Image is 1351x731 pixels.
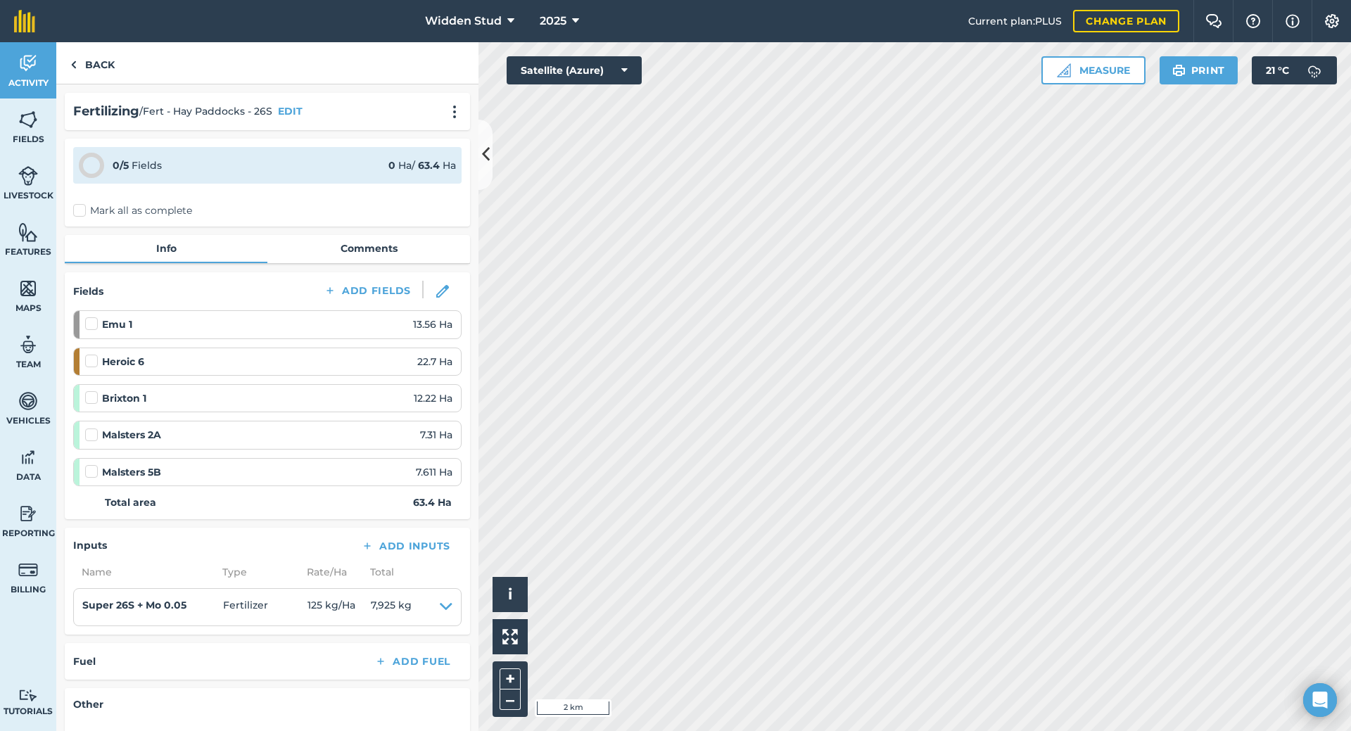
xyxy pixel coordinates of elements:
[18,390,38,412] img: svg+xml;base64,PD94bWwgdmVyc2lvbj0iMS4wIiBlbmNvZGluZz0idXRmLTgiPz4KPCEtLSBHZW5lcmF0b3I6IEFkb2JlIE...
[102,427,161,443] strong: Malsters 2A
[493,577,528,612] button: i
[436,285,449,298] img: svg+xml;base64,PHN2ZyB3aWR0aD0iMTgiIGhlaWdodD0iMTgiIHZpZXdCb3g9IjAgMCAxOCAxOCIgZmlsbD0ibm9uZSIgeG...
[413,495,452,510] strong: 63.4 Ha
[418,159,440,172] strong: 63.4
[73,697,462,712] h4: Other
[73,538,107,553] h4: Inputs
[278,103,303,119] button: EDIT
[1073,10,1179,32] a: Change plan
[1286,13,1300,30] img: svg+xml;base64,PHN2ZyB4bWxucz0iaHR0cDovL3d3dy53My5vcmcvMjAwMC9zdmciIHdpZHRoPSIxNyIgaGVpZ2h0PSIxNy...
[105,495,156,510] strong: Total area
[1300,56,1328,84] img: svg+xml;base64,PD94bWwgdmVyc2lvbj0iMS4wIiBlbmNvZGluZz0idXRmLTgiPz4KPCEtLSBHZW5lcmF0b3I6IEFkb2JlIE...
[18,559,38,580] img: svg+xml;base64,PD94bWwgdmVyc2lvbj0iMS4wIiBlbmNvZGluZz0idXRmLTgiPz4KPCEtLSBHZW5lcmF0b3I6IEFkb2JlIE...
[500,668,521,689] button: +
[18,109,38,130] img: svg+xml;base64,PHN2ZyB4bWxucz0iaHR0cDovL3d3dy53My5vcmcvMjAwMC9zdmciIHdpZHRoPSI1NiIgaGVpZ2h0PSI2MC...
[1057,63,1071,77] img: Ruler icon
[102,354,144,369] strong: Heroic 6
[1205,14,1222,28] img: Two speech bubbles overlapping with the left bubble in the forefront
[73,101,139,122] h2: Fertilizing
[414,390,452,406] span: 12.22 Ha
[73,203,192,218] label: Mark all as complete
[102,464,161,480] strong: Malsters 5B
[363,651,462,671] button: Add Fuel
[416,464,452,480] span: 7.611 Ha
[18,165,38,186] img: svg+xml;base64,PD94bWwgdmVyc2lvbj0iMS4wIiBlbmNvZGluZz0idXRmLTgiPz4KPCEtLSBHZW5lcmF0b3I6IEFkb2JlIE...
[214,564,298,580] span: Type
[446,105,463,119] img: svg+xml;base64,PHN2ZyB4bWxucz0iaHR0cDovL3d3dy53My5vcmcvMjAwMC9zdmciIHdpZHRoPSIyMCIgaGVpZ2h0PSIyNC...
[312,281,422,300] button: Add Fields
[73,284,103,299] h4: Fields
[18,53,38,74] img: svg+xml;base64,PD94bWwgdmVyc2lvbj0iMS4wIiBlbmNvZGluZz0idXRmLTgiPz4KPCEtLSBHZW5lcmF0b3I6IEFkb2JlIE...
[267,235,470,262] a: Comments
[18,503,38,524] img: svg+xml;base64,PD94bWwgdmVyc2lvbj0iMS4wIiBlbmNvZGluZz0idXRmLTgiPz4KPCEtLSBHZW5lcmF0b3I6IEFkb2JlIE...
[56,42,129,84] a: Back
[350,536,462,556] button: Add Inputs
[371,597,412,617] span: 7,925 kg
[508,585,512,603] span: i
[1266,56,1289,84] span: 21 ° C
[18,278,38,299] img: svg+xml;base64,PHN2ZyB4bWxucz0iaHR0cDovL3d3dy53My5vcmcvMjAwMC9zdmciIHdpZHRoPSI1NiIgaGVpZ2h0PSI2MC...
[139,103,272,119] span: / Fert - Hay Paddocks - 26S
[968,13,1062,29] span: Current plan : PLUS
[1252,56,1337,84] button: 21 °C
[82,597,452,617] summary: Super 26S + Mo 0.05Fertilizer125 kg/Ha7,925 kg
[18,447,38,468] img: svg+xml;base64,PD94bWwgdmVyc2lvbj0iMS4wIiBlbmNvZGluZz0idXRmLTgiPz4KPCEtLSBHZW5lcmF0b3I6IEFkb2JlIE...
[102,317,132,332] strong: Emu 1
[102,390,146,406] strong: Brixton 1
[65,235,267,262] a: Info
[388,158,456,173] div: Ha / Ha
[113,159,129,172] strong: 0 / 5
[70,56,77,73] img: svg+xml;base64,PHN2ZyB4bWxucz0iaHR0cDovL3d3dy53My5vcmcvMjAwMC9zdmciIHdpZHRoPSI5IiBoZWlnaHQ9IjI0Ii...
[1303,683,1337,717] div: Open Intercom Messenger
[298,564,362,580] span: Rate/ Ha
[413,317,452,332] span: 13.56 Ha
[82,597,223,613] h4: Super 26S + Mo 0.05
[307,597,371,617] span: 125 kg / Ha
[18,689,38,702] img: svg+xml;base64,PD94bWwgdmVyc2lvbj0iMS4wIiBlbmNvZGluZz0idXRmLTgiPz4KPCEtLSBHZW5lcmF0b3I6IEFkb2JlIE...
[1172,62,1186,79] img: svg+xml;base64,PHN2ZyB4bWxucz0iaHR0cDovL3d3dy53My5vcmcvMjAwMC9zdmciIHdpZHRoPSIxOSIgaGVpZ2h0PSIyNC...
[502,629,518,644] img: Four arrows, one pointing top left, one top right, one bottom right and the last bottom left
[388,159,395,172] strong: 0
[507,56,642,84] button: Satellite (Azure)
[540,13,566,30] span: 2025
[500,689,521,710] button: –
[420,427,452,443] span: 7.31 Ha
[1041,56,1146,84] button: Measure
[113,158,162,173] div: Fields
[1324,14,1340,28] img: A cog icon
[18,334,38,355] img: svg+xml;base64,PD94bWwgdmVyc2lvbj0iMS4wIiBlbmNvZGluZz0idXRmLTgiPz4KPCEtLSBHZW5lcmF0b3I6IEFkb2JlIE...
[18,222,38,243] img: svg+xml;base64,PHN2ZyB4bWxucz0iaHR0cDovL3d3dy53My5vcmcvMjAwMC9zdmciIHdpZHRoPSI1NiIgaGVpZ2h0PSI2MC...
[73,654,96,669] h4: Fuel
[73,564,214,580] span: Name
[425,13,502,30] span: Widden Stud
[14,10,35,32] img: fieldmargin Logo
[417,354,452,369] span: 22.7 Ha
[1245,14,1262,28] img: A question mark icon
[223,597,307,617] span: Fertilizer
[362,564,394,580] span: Total
[1160,56,1238,84] button: Print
